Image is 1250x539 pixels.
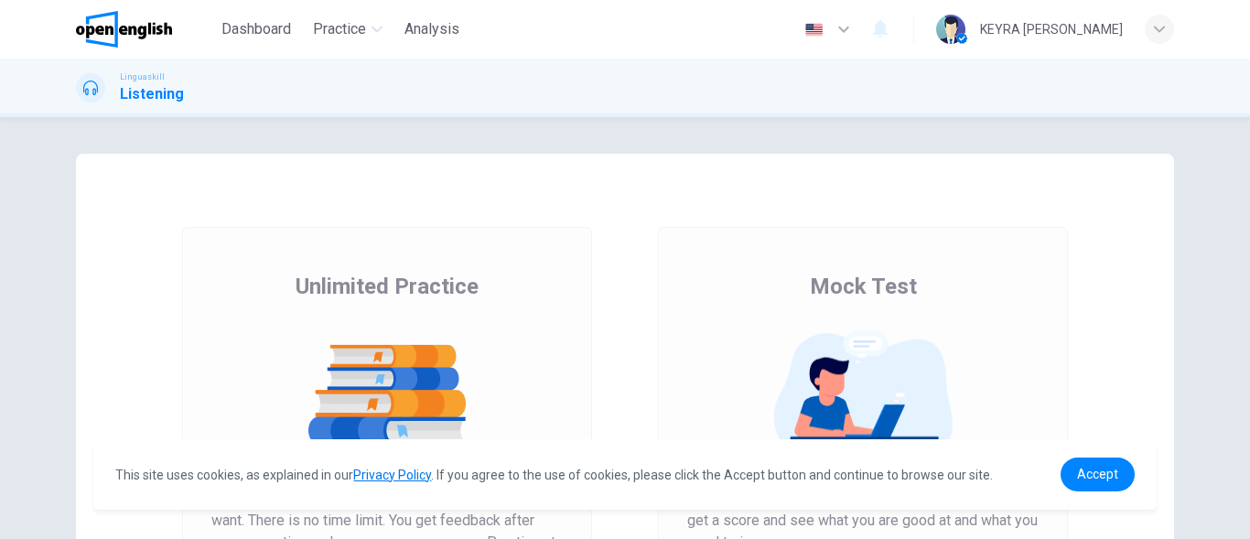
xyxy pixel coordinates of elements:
[1077,467,1118,481] span: Accept
[1061,458,1135,491] a: dismiss cookie message
[221,18,291,40] span: Dashboard
[353,468,431,482] a: Privacy Policy
[76,11,214,48] a: OpenEnglish logo
[397,13,467,46] button: Analysis
[76,11,172,48] img: OpenEnglish logo
[296,272,479,301] span: Unlimited Practice
[214,13,298,46] button: Dashboard
[115,468,993,482] span: This site uses cookies, as explained in our . If you agree to the use of cookies, please click th...
[810,272,917,301] span: Mock Test
[404,18,459,40] span: Analysis
[93,439,1156,510] div: cookieconsent
[120,83,184,105] h1: Listening
[936,15,965,44] img: Profile picture
[313,18,366,40] span: Practice
[306,13,390,46] button: Practice
[980,18,1123,40] div: KEYRA [PERSON_NAME]
[803,23,825,37] img: en
[120,70,165,83] span: Linguaskill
